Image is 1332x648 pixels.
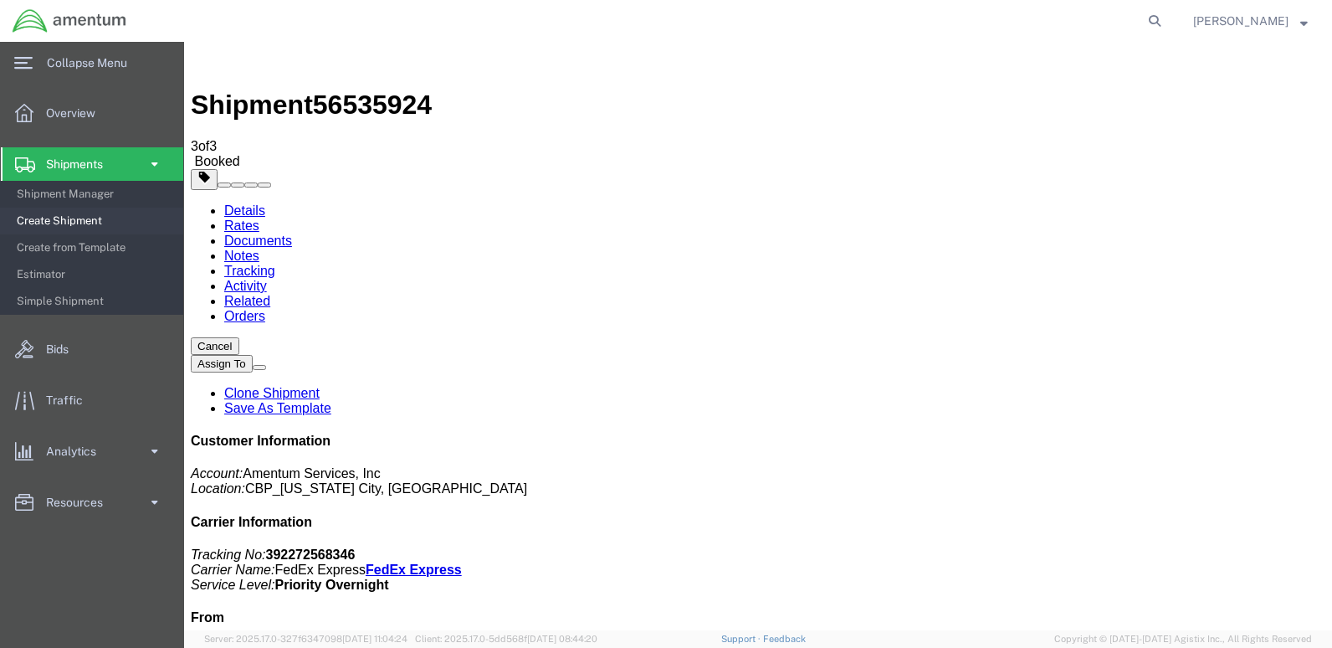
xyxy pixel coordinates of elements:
[46,435,108,468] span: Analytics
[17,258,172,291] span: Estimator
[1193,12,1288,30] span: Zachary Bolhuis
[1054,632,1312,646] span: Copyright © [DATE]-[DATE] Agistix Inc., All Rights Reserved
[1,332,183,366] a: Bids
[721,634,763,644] a: Support
[46,147,115,181] span: Shipments
[1,383,183,417] a: Traffic
[415,634,597,644] span: Client: 2025.17.0-5dd568f
[46,383,95,417] span: Traffic
[1,96,183,130] a: Overview
[17,204,172,238] span: Create Shipment
[1,486,183,519] a: Resources
[46,96,107,130] span: Overview
[17,177,172,211] span: Shipment Manager
[342,634,407,644] span: [DATE] 11:04:24
[204,634,407,644] span: Server: 2025.17.0-327f6347098
[46,486,115,519] span: Resources
[1192,11,1309,31] button: [PERSON_NAME]
[763,634,806,644] a: Feedback
[12,8,127,33] img: logo
[1,435,183,468] a: Analytics
[47,46,139,80] span: Collapse Menu
[17,285,172,318] span: Simple Shipment
[46,332,80,366] span: Bids
[17,231,172,265] span: Create from Template
[527,634,597,644] span: [DATE] 08:44:20
[1,147,183,181] a: Shipments
[184,42,1332,630] iframe: FS Legacy Container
